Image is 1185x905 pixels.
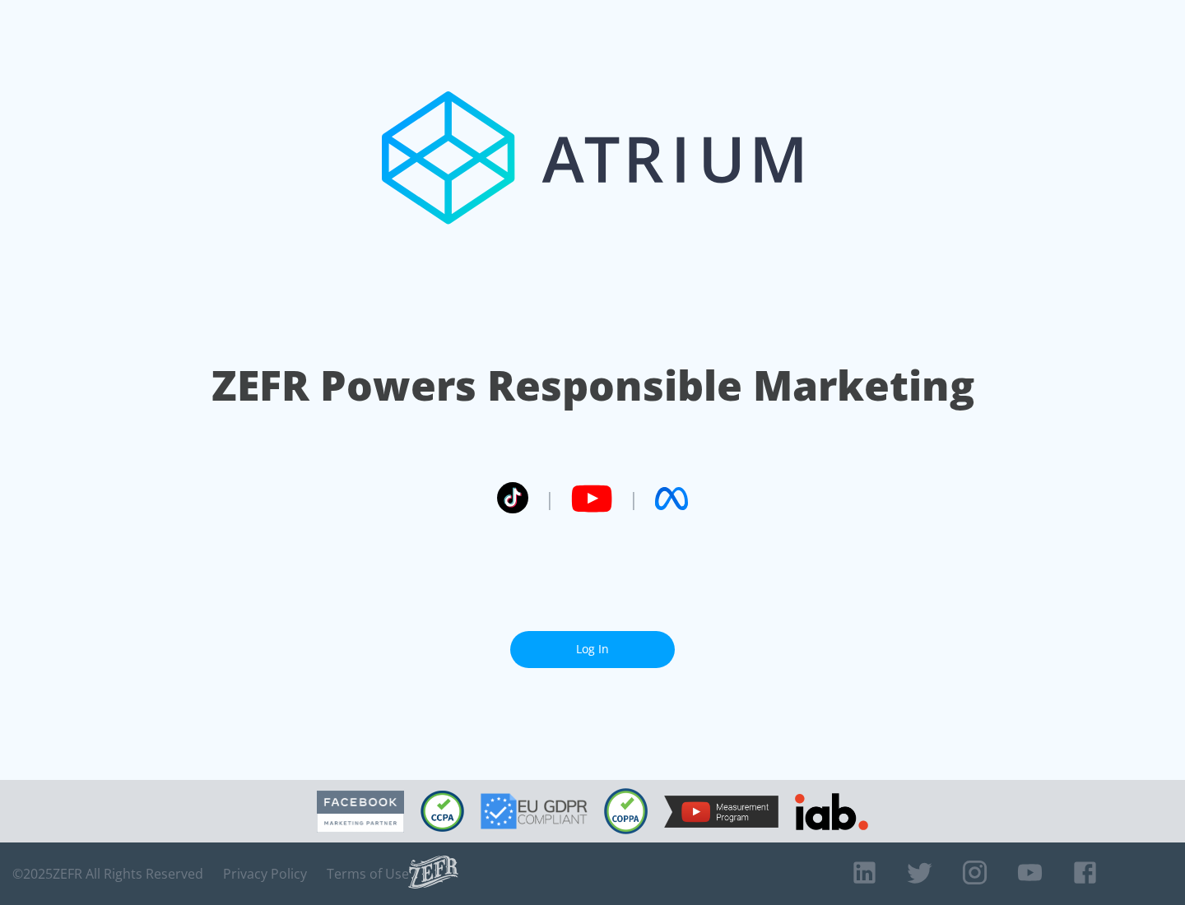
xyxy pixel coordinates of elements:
a: Log In [510,631,675,668]
span: | [545,486,555,511]
img: YouTube Measurement Program [664,796,778,828]
img: COPPA Compliant [604,788,648,834]
h1: ZEFR Powers Responsible Marketing [211,357,974,414]
span: © 2025 ZEFR All Rights Reserved [12,866,203,882]
img: Facebook Marketing Partner [317,791,404,833]
img: GDPR Compliant [481,793,588,829]
a: Terms of Use [327,866,409,882]
img: CCPA Compliant [421,791,464,832]
img: IAB [795,793,868,830]
a: Privacy Policy [223,866,307,882]
span: | [629,486,639,511]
